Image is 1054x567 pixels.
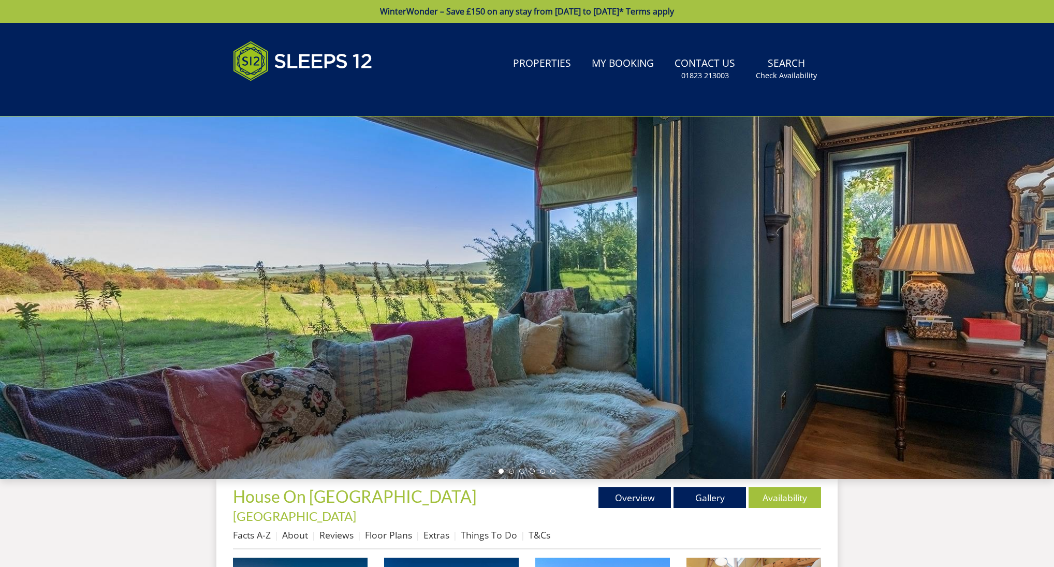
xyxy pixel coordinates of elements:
[749,487,821,508] a: Availability
[233,486,477,506] span: House On [GEOGRAPHIC_DATA]
[365,529,412,541] a: Floor Plans
[282,529,308,541] a: About
[319,529,354,541] a: Reviews
[529,529,550,541] a: T&Cs
[752,52,821,86] a: SearchCheck Availability
[670,52,739,86] a: Contact Us01823 213003
[233,529,271,541] a: Facts A-Z
[233,35,373,87] img: Sleeps 12
[588,52,658,76] a: My Booking
[756,70,817,81] small: Check Availability
[233,508,356,524] a: [GEOGRAPHIC_DATA]
[674,487,746,508] a: Gallery
[509,52,575,76] a: Properties
[681,70,729,81] small: 01823 213003
[233,486,480,506] a: House On [GEOGRAPHIC_DATA]
[598,487,671,508] a: Overview
[461,529,517,541] a: Things To Do
[228,93,336,102] iframe: Customer reviews powered by Trustpilot
[423,529,449,541] a: Extras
